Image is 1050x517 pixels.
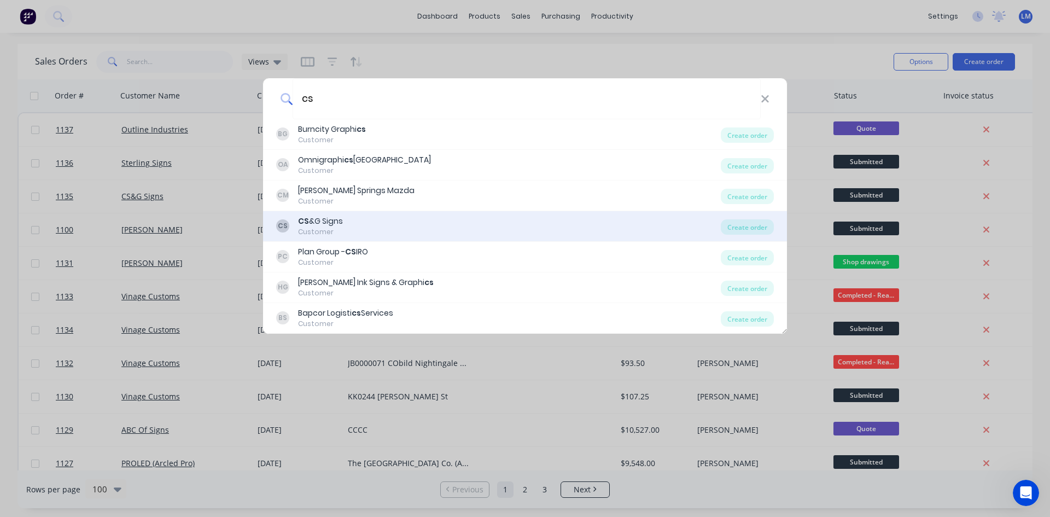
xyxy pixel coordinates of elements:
[298,166,431,176] div: Customer
[345,246,356,257] b: CS
[276,127,289,141] div: BG
[276,250,289,263] div: PC
[293,78,761,119] input: Enter a customer name to create a new order...
[721,219,774,235] div: Create order
[721,127,774,143] div: Create order
[276,189,289,202] div: CM
[298,246,368,258] div: Plan Group - IRO
[298,185,415,196] div: [PERSON_NAME] Springs Mazda
[424,277,434,288] b: cs
[298,288,434,298] div: Customer
[721,158,774,173] div: Create order
[298,258,368,268] div: Customer
[344,154,353,165] b: cs
[276,311,289,324] div: BS
[721,250,774,265] div: Create order
[298,216,309,226] b: CS
[357,124,366,135] b: cs
[721,189,774,204] div: Create order
[298,307,393,319] div: Bapcor Logisti Services
[276,158,289,171] div: OA
[298,135,366,145] div: Customer
[298,216,343,227] div: &G Signs
[298,124,366,135] div: Burncity Graphi
[721,311,774,327] div: Create order
[298,196,415,206] div: Customer
[352,307,361,318] b: cs
[276,281,289,294] div: HG
[1013,480,1039,506] iframe: Intercom live chat
[276,219,289,233] div: CS
[298,154,431,166] div: Omnigraphi [GEOGRAPHIC_DATA]
[298,227,343,237] div: Customer
[298,277,434,288] div: [PERSON_NAME] Ink Signs & Graphi
[721,281,774,296] div: Create order
[298,319,393,329] div: Customer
